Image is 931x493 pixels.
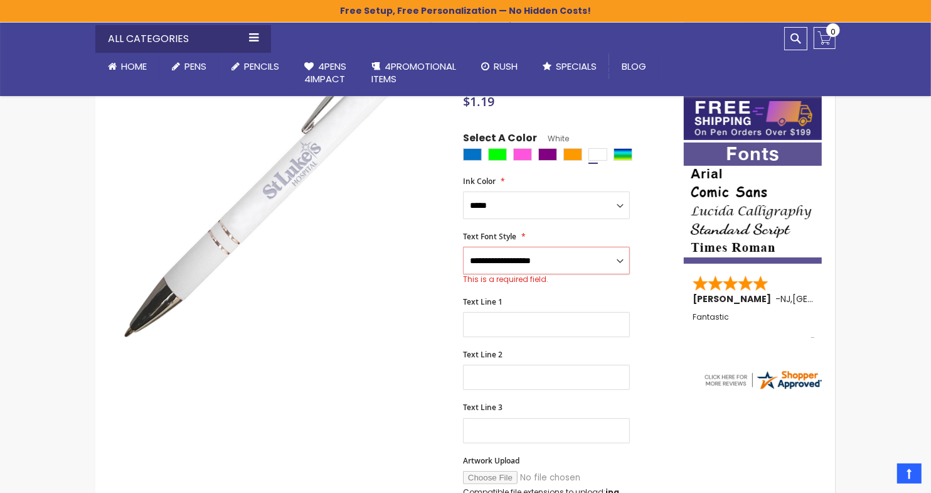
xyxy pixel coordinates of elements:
a: Blog [609,53,659,80]
a: 4PROMOTIONALITEMS [359,53,469,94]
span: Text Line 1 [463,296,503,307]
img: white-custom-soft-touch-pens-brite-edition-with-stylus_1.jpg [120,18,446,344]
img: Free shipping on orders over $199 [684,95,822,140]
div: Assorted [614,148,632,161]
div: All Categories [95,25,271,53]
a: 4Pens4impact [292,53,359,94]
div: This is a required field. [463,274,630,284]
span: Home [121,60,147,73]
span: 4Pens 4impact [304,60,346,85]
span: - , [775,293,885,305]
div: White [588,148,607,161]
a: 4pens.com certificate URL [703,383,823,394]
div: Lime Green [488,148,507,161]
a: Pencils [219,53,292,80]
span: NJ [780,293,790,305]
a: Pens [159,53,219,80]
span: Text Line 2 [463,349,503,360]
div: Purple [538,148,557,161]
span: 4PROMOTIONAL ITEMS [371,60,456,85]
span: Blog [622,60,646,73]
div: Blue Light [463,148,482,161]
span: White [537,133,569,144]
span: Specials [556,60,597,73]
span: Text Font Style [463,231,516,242]
div: Fantastic [693,313,814,340]
img: 4pens.com widget logo [703,369,823,391]
a: Specials [530,53,609,80]
span: Select A Color [463,131,537,148]
span: Pencils [244,60,279,73]
a: 0 [814,27,836,49]
span: Pens [184,60,206,73]
a: Rush [469,53,530,80]
span: 0 [831,26,836,38]
div: Pink [513,148,532,161]
span: [GEOGRAPHIC_DATA] [792,293,885,305]
span: $1.19 [463,93,494,110]
span: Text Line 3 [463,402,503,413]
span: [PERSON_NAME] [693,293,775,305]
span: Artwork Upload [463,455,519,466]
span: Ink Color [463,176,496,187]
img: font-personalization-examples [684,143,822,264]
a: Home [95,53,159,80]
span: Rush [494,60,518,73]
div: Orange [563,148,582,161]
